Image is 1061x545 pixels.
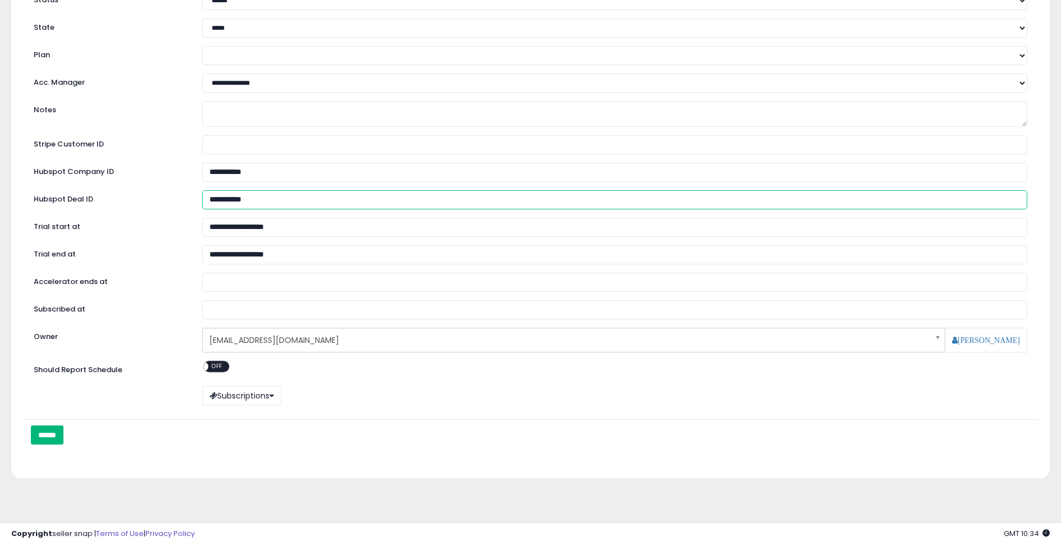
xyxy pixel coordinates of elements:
label: Subscribed at [25,300,194,315]
span: 2025-09-9 10:34 GMT [1004,528,1050,539]
a: Terms of Use [96,528,144,539]
label: Stripe Customer ID [25,135,194,150]
label: State [25,19,194,33]
label: Plan [25,46,194,61]
a: Privacy Policy [145,528,195,539]
a: [PERSON_NAME] [952,336,1020,344]
span: OFF [208,361,226,371]
label: Accelerator ends at [25,273,194,287]
label: Hubspot Company ID [25,163,194,177]
label: Notes [25,101,194,116]
label: Owner [34,332,58,342]
label: Trial start at [25,218,194,232]
button: Subscriptions [202,386,281,405]
span: [EMAIL_ADDRESS][DOMAIN_NAME] [209,331,923,350]
div: seller snap | | [11,529,195,539]
label: Hubspot Deal ID [25,190,194,205]
label: Should Report Schedule [34,365,122,375]
label: Acc. Manager [25,74,194,88]
label: Trial end at [25,245,194,260]
strong: Copyright [11,528,52,539]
